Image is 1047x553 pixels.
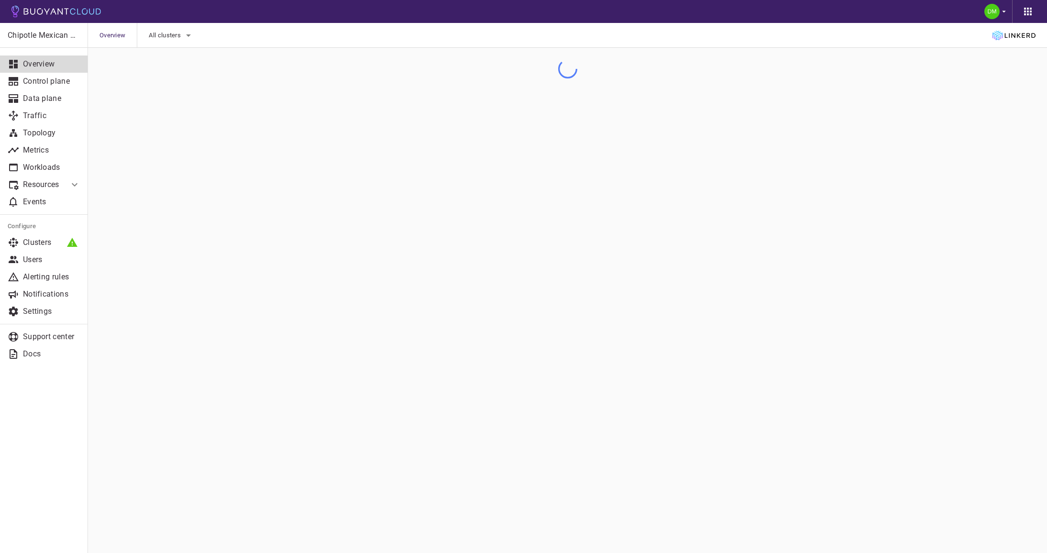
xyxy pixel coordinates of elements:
[8,31,80,40] p: Chipotle Mexican Grill
[8,222,80,230] h5: Configure
[23,128,80,138] p: Topology
[23,238,80,247] p: Clusters
[23,332,80,342] p: Support center
[23,255,80,265] p: Users
[23,180,61,189] p: Resources
[984,4,1000,19] img: Deon Mason
[23,272,80,282] p: Alerting rules
[23,77,80,86] p: Control plane
[23,94,80,103] p: Data plane
[23,163,80,172] p: Workloads
[23,145,80,155] p: Metrics
[23,111,80,121] p: Traffic
[23,59,80,69] p: Overview
[23,349,80,359] p: Docs
[149,32,183,39] span: All clusters
[23,197,80,207] p: Events
[23,289,80,299] p: Notifications
[99,23,137,48] span: Overview
[149,28,194,43] button: All clusters
[23,307,80,316] p: Settings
